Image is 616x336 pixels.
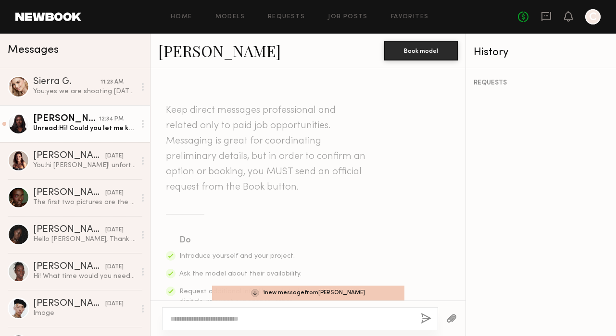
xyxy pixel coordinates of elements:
[166,103,368,195] header: Keep direct messages professional and related only to paid job opportunities. Messaging is great ...
[158,40,281,61] a: [PERSON_NAME]
[33,309,136,318] div: Image
[212,286,404,300] div: 1 new message from [PERSON_NAME]
[33,198,136,207] div: The first two pictures are the same hand. One is with a back makeup touchup I did to cover up I c...
[105,263,124,272] div: [DATE]
[33,151,105,161] div: [PERSON_NAME]
[33,272,136,281] div: Hi! What time would you need me on 10/15? Also yes I can send a photo of my hands shortly. Also w...
[179,253,295,259] span: Introduce yourself and your project.
[33,124,136,133] div: Unread: Hi! Could you let me know the times? I’d be able to give a clearer answer!
[384,41,458,60] button: Book model
[585,9,601,24] a: C
[33,114,99,124] div: [PERSON_NAME]
[33,161,136,170] div: You: hi [PERSON_NAME]! unfortunately that date is locked in, but we'll keep you in mind for futur...
[105,226,124,235] div: [DATE]
[215,14,245,20] a: Models
[384,46,458,54] a: Book model
[268,14,305,20] a: Requests
[179,234,302,247] div: Do
[33,235,136,244] div: Hello [PERSON_NAME], Thank you for reaching out! I do have full availability on [DATE]. The only ...
[33,225,105,235] div: [PERSON_NAME]
[391,14,429,20] a: Favorites
[33,262,105,272] div: [PERSON_NAME]
[105,152,124,161] div: [DATE]
[33,77,101,87] div: Sierra G.
[474,80,608,86] div: REQUESTS
[171,14,192,20] a: Home
[33,299,105,309] div: [PERSON_NAME]
[328,14,368,20] a: Job Posts
[99,115,124,124] div: 12:34 PM
[101,78,124,87] div: 11:23 AM
[179,271,302,277] span: Ask the model about their availability.
[105,300,124,309] div: [DATE]
[33,87,136,96] div: You: yes we are shooting [DATE]! email is not sent yet we're finalizing schedule
[8,45,59,56] span: Messages
[105,189,124,198] div: [DATE]
[179,288,300,315] span: Request additional info, like updated digitals, relevant experience, other skills, etc.
[33,188,105,198] div: [PERSON_NAME]
[474,47,608,58] div: History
